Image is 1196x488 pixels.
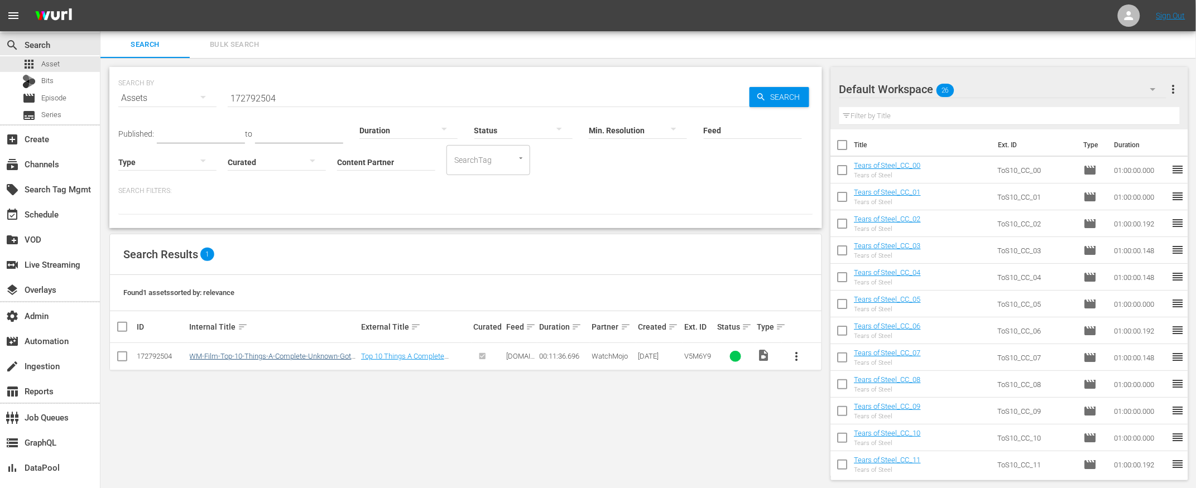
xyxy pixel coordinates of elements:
span: Search [107,38,183,51]
span: Automation [6,335,19,348]
th: Title [854,129,992,161]
div: Tears of Steel [854,332,921,340]
span: Ingestion [6,360,19,373]
a: Tears of Steel_CC_01 [854,188,921,196]
span: sort [571,322,582,332]
td: 01:00:00.148 [1110,237,1171,264]
td: 01:00:00.000 [1110,291,1171,317]
a: WM-Film-Top-10-Things-A-Complete-Unknown-Got-Factually-Right-and-Wrong_V5M6Y9-EN_VIDEO.mov [190,352,356,369]
td: ToS10_CC_01 [993,183,1080,210]
div: Tears of Steel [854,386,921,393]
span: reorder [1171,457,1185,471]
span: Found 1 assets sorted by: relevance [123,288,234,297]
div: Internal Title [190,320,358,334]
td: 01:00:00.148 [1110,344,1171,371]
button: Search [750,87,809,107]
span: sort [526,322,536,332]
th: Type [1077,129,1108,161]
div: Tears of Steel [854,225,921,233]
span: Create [6,133,19,146]
span: menu [7,9,20,22]
span: 26 [936,79,954,102]
a: Tears of Steel_CC_05 [854,295,921,303]
span: DataPool [6,461,19,475]
div: Duration [539,320,589,334]
div: Type [757,320,780,334]
span: Episode [1084,190,1097,204]
div: Tears of Steel [854,252,921,259]
div: External Title [361,320,470,334]
div: Ext. ID [684,322,714,331]
button: more_vert [784,343,810,370]
span: reorder [1171,323,1185,337]
div: Tears of Steel [854,199,921,206]
span: Episode [1084,458,1097,471]
td: ToS10_CC_10 [993,424,1080,451]
span: sort [238,322,248,332]
div: Tears of Steel [854,279,921,286]
span: GraphQL [6,436,19,450]
span: Bits [41,75,54,86]
span: to [245,129,252,138]
a: Tears of Steel_CC_02 [854,215,921,223]
span: sort [742,322,752,332]
div: Tears of Steel [854,466,921,473]
span: sort [776,322,786,332]
span: Search [766,87,809,107]
div: Tears of Steel [854,172,921,179]
button: Open [516,153,526,163]
span: Episode [1084,163,1097,177]
td: 01:00:00.192 [1110,317,1171,344]
div: Curated [473,322,503,331]
span: Episode [1084,404,1097,418]
span: reorder [1171,190,1185,203]
td: ToS10_CC_03 [993,237,1080,264]
div: 00:11:36.696 [539,352,589,360]
div: Feed [506,320,536,334]
a: Tears of Steel_CC_03 [854,241,921,250]
button: more_vert [1166,76,1180,103]
span: reorder [1171,243,1185,257]
td: ToS10_CC_08 [993,371,1080,398]
span: Reports [6,385,19,398]
span: Episode [1084,297,1097,311]
p: Search Filters: [118,186,813,196]
td: ToS10_CC_11 [993,451,1080,478]
span: Live Streaming [6,258,19,272]
span: Search Tag Mgmt [6,183,19,196]
span: Channels [6,158,19,171]
div: Tears of Steel [854,306,921,313]
td: ToS10_CC_00 [993,157,1080,183]
span: Schedule [6,208,19,221]
span: V5M6Y9 [684,352,711,360]
div: Bits [22,75,36,88]
span: reorder [1171,297,1185,310]
span: Bulk Search [196,38,272,51]
div: Assets [118,83,217,114]
a: Tears of Steel_CC_06 [854,322,921,330]
span: sort [411,322,421,332]
span: reorder [1171,377,1185,390]
span: [DOMAIN_NAME]> [PERSON_NAME] [506,352,535,385]
span: Episode [1084,217,1097,230]
span: Episode [22,91,36,105]
a: Tears of Steel_CC_08 [854,375,921,384]
span: Search [6,38,19,52]
span: reorder [1171,350,1185,364]
span: sort [621,322,631,332]
a: Tears of Steel_CC_07 [854,349,921,357]
div: [DATE] [638,352,681,360]
td: 01:00:00.000 [1110,424,1171,451]
td: 01:00:00.000 [1110,371,1171,398]
img: ans4CAIJ8jUAAAAAAAAAAAAAAAAAAAAAAAAgQb4GAAAAAAAAAAAAAAAAAAAAAAAAJMjXAAAAAAAAAAAAAAAAAAAAAAAAgAT5G... [27,3,80,29]
span: Episode [1084,351,1097,364]
span: Series [41,109,61,120]
span: reorder [1171,163,1185,176]
span: VOD [6,233,19,247]
span: Overlays [6,283,19,297]
span: Episode [1084,324,1097,337]
span: reorder [1171,431,1185,444]
span: Published: [118,129,154,138]
span: reorder [1171,270,1185,283]
a: Top 10 Things A Complete Unknown Got Factually Right and Wrong [361,352,465,377]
